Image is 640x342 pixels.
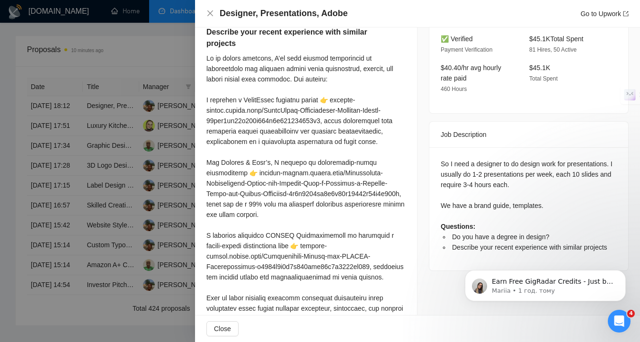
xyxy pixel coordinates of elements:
span: 81 Hires, 50 Active [529,46,577,53]
div: So I need a designer to do design work for presentations. I usually do 1-2 presentations per week... [441,159,617,252]
iframe: Intercom notifications повідомлення [451,250,640,316]
iframe: Intercom live chat [608,310,631,333]
span: $45.1K Total Spent [529,35,583,43]
h4: Designer, Presentations, Adobe [220,8,347,19]
span: Describe your recent experience with similar projects [452,243,607,251]
span: ✅ Verified [441,35,473,43]
span: Total Spent [529,75,558,82]
span: close [206,9,214,17]
span: Payment Verification [441,46,492,53]
h5: Describe your recent experience with similar projects [206,27,376,49]
span: 4 [627,310,635,317]
span: Close [214,324,231,334]
span: 460 Hours [441,86,467,92]
span: Do you have a degree in design? [452,233,549,241]
button: Close [206,9,214,18]
strong: Questions: [441,223,475,230]
span: $45.1K [529,64,550,72]
button: Close [206,321,239,336]
div: Lo ip dolors ametcons, A’el sedd eiusmod temporincid ut laboreetdolo mag aliquaen admini venia qu... [206,53,406,324]
div: Job Description [441,122,617,147]
span: $40.40/hr avg hourly rate paid [441,64,501,82]
a: Go to Upworkexport [580,10,629,18]
span: export [623,11,629,17]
